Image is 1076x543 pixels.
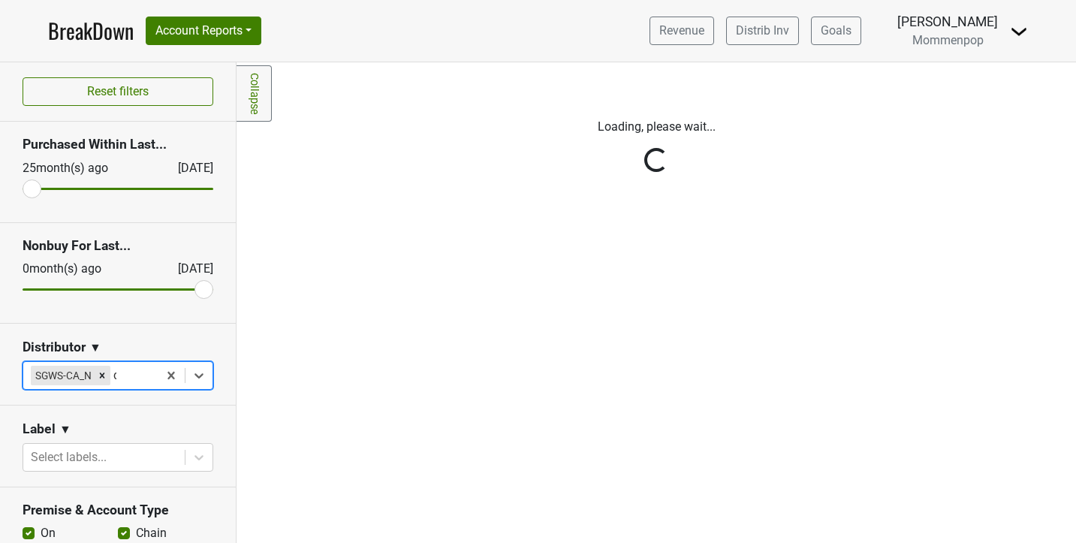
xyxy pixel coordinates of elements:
a: BreakDown [48,15,134,47]
a: Distrib Inv [726,17,799,45]
p: Loading, please wait... [248,118,1065,136]
a: Goals [811,17,861,45]
img: Dropdown Menu [1010,23,1028,41]
a: Collapse [237,65,272,122]
span: Mommenpop [912,33,984,47]
div: [PERSON_NAME] [897,12,998,32]
a: Revenue [650,17,714,45]
button: Account Reports [146,17,261,45]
